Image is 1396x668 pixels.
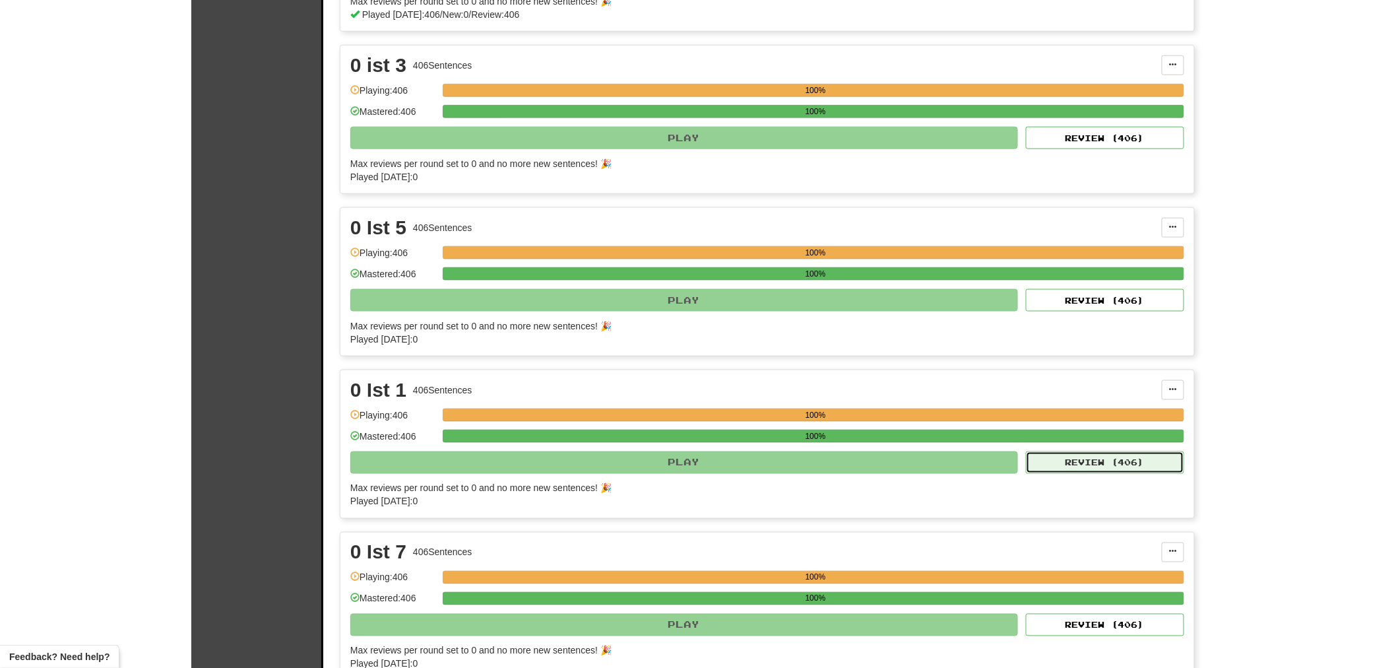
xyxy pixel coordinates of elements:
[362,9,440,20] span: Played [DATE]: 406
[447,84,1184,97] div: 100%
[1026,127,1184,149] button: Review (406)
[350,289,1018,312] button: Play
[443,9,469,20] span: New: 0
[350,614,1018,636] button: Play
[413,384,472,397] div: 406 Sentences
[350,127,1018,149] button: Play
[350,592,436,614] div: Mastered: 406
[469,9,472,20] span: /
[1026,451,1184,474] button: Review (406)
[1026,289,1184,312] button: Review (406)
[413,221,472,234] div: 406 Sentences
[350,157,1176,170] div: Max reviews per round set to 0 and no more new sentences! 🎉
[1026,614,1184,636] button: Review (406)
[350,430,436,451] div: Mastered: 406
[350,334,418,345] span: Played [DATE]: 0
[350,380,406,400] div: 0 Ist 1
[350,319,1176,333] div: Max reviews per round set to 0 and no more new sentences! 🎉
[350,496,418,507] span: Played [DATE]: 0
[447,105,1184,118] div: 100%
[471,9,519,20] span: Review: 406
[350,644,1176,657] div: Max reviews per round set to 0 and no more new sentences! 🎉
[350,451,1018,474] button: Play
[447,592,1184,605] div: 100%
[350,218,406,238] div: 0 Ist 5
[447,267,1184,281] div: 100%
[350,246,436,268] div: Playing: 406
[350,55,406,75] div: 0 ist 3
[447,409,1184,422] div: 100%
[350,571,436,593] div: Playing: 406
[9,650,110,663] span: Open feedback widget
[447,246,1184,259] div: 100%
[350,267,436,289] div: Mastered: 406
[413,59,472,72] div: 406 Sentences
[350,543,406,562] div: 0 Ist 7
[447,571,1184,584] div: 100%
[413,546,472,559] div: 406 Sentences
[440,9,443,20] span: /
[350,482,1176,495] div: Max reviews per round set to 0 and no more new sentences! 🎉
[350,105,436,127] div: Mastered: 406
[350,172,418,182] span: Played [DATE]: 0
[350,84,436,106] div: Playing: 406
[350,409,436,430] div: Playing: 406
[447,430,1184,443] div: 100%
